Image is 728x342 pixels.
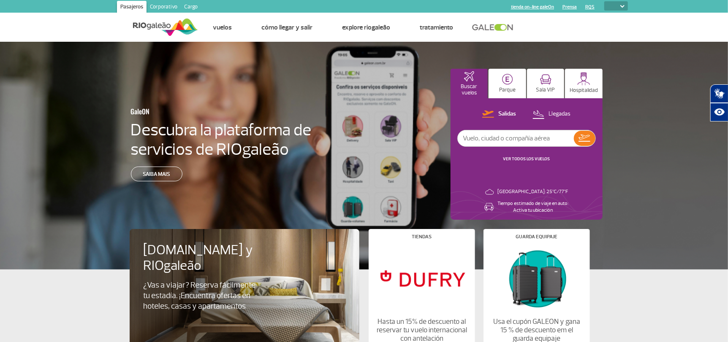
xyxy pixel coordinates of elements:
button: Llegadas [530,109,573,120]
a: Corporativo [147,1,181,14]
img: Tiendas [376,246,468,311]
a: [DOMAIN_NAME] y RIOgaleão¿Vas a viajar? Reserva fácilmente tu estadía. ¡Encuentra ofertas en hote... [143,242,346,312]
img: carParkingHome.svg [502,74,513,85]
p: Hospitalidad [570,87,598,94]
h4: [DOMAIN_NAME] y RIOgaleão [143,242,277,274]
a: VER TODOS LOS VUELOS [503,156,550,162]
a: Prensa [562,4,577,10]
img: Guarda equipaje [491,246,583,311]
a: Explore RIOgaleão [342,23,390,32]
a: RQS [585,4,595,10]
button: Sala VIP [527,69,565,98]
a: Pasajeros [117,1,147,14]
button: Salidas [480,109,519,120]
button: Buscar vuelos [451,69,488,98]
button: Hospitalidad [565,69,603,98]
p: [GEOGRAPHIC_DATA]: 25°C/77°F [497,189,568,195]
p: Buscar vuelos [455,83,484,96]
img: vipRoom.svg [540,74,551,85]
img: hospitality.svg [577,72,590,85]
a: Vuelos [213,23,232,32]
img: airplaneHomeActive.svg [464,71,474,81]
a: Tratamiento [420,23,453,32]
p: Tiempo estimado de viaje en auto: Activa tu ubicación [497,200,568,214]
p: Parque [499,87,516,93]
div: Plugin de acessibilidade da Hand Talk. [710,84,728,121]
h3: GaleON [131,102,272,120]
button: VER TODOS LOS VUELOS [500,156,552,162]
input: Vuelo, ciudad o compañía aérea [458,130,574,146]
h4: Descubra la plataforma de servicios de RIOgaleão [131,120,313,159]
a: tienda on-line galeOn [511,4,554,10]
p: ¿Vas a viajar? Reserva fácilmente tu estadía. ¡Encuentra ofertas en hoteles, casas y apartamentos [143,280,263,312]
p: Llegadas [549,110,570,118]
h4: Guarda equipaje [516,234,558,239]
h4: Tiendas [412,234,432,239]
button: Parque [489,69,526,98]
button: Abrir tradutor de língua de sinais. [710,84,728,103]
p: Salidas [498,110,516,118]
button: Abrir recursos assistivos. [710,103,728,121]
a: Saiba mais [131,167,182,181]
a: Cargo [181,1,201,14]
p: Sala VIP [536,87,555,93]
a: Cómo llegar y salir [261,23,312,32]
